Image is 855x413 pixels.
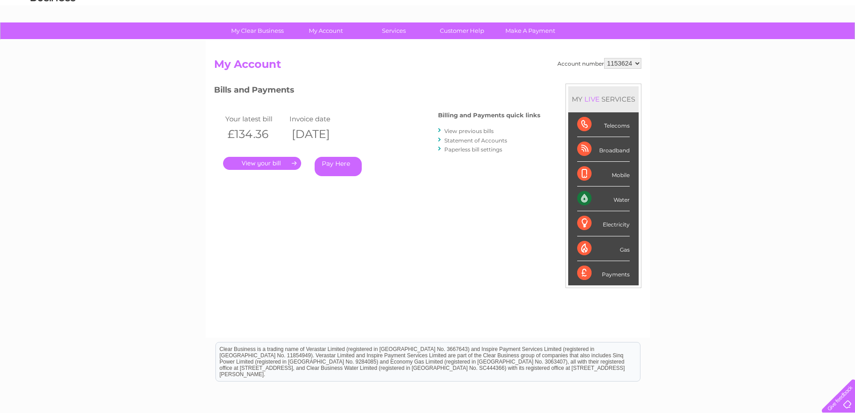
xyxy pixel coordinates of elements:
a: Customer Help [425,22,499,39]
a: Pay Here [315,157,362,176]
a: View previous bills [444,128,494,134]
div: Mobile [577,162,630,187]
h4: Billing and Payments quick links [438,112,540,119]
h3: Bills and Payments [214,84,540,99]
div: Gas [577,236,630,261]
a: Energy [719,38,739,45]
th: [DATE] [287,125,352,143]
td: Your latest bill [223,113,288,125]
a: Telecoms [745,38,772,45]
a: 0333 014 3131 [686,4,748,16]
a: My Account [289,22,363,39]
a: Water [697,38,714,45]
a: Paperless bill settings [444,146,502,153]
div: Water [577,187,630,211]
div: Electricity [577,211,630,236]
div: Account number [557,58,641,69]
a: Services [357,22,431,39]
div: Broadband [577,137,630,162]
div: MY SERVICES [568,86,639,112]
a: Statement of Accounts [444,137,507,144]
div: Clear Business is a trading name of Verastar Limited (registered in [GEOGRAPHIC_DATA] No. 3667643... [216,5,640,44]
div: Telecoms [577,112,630,137]
td: Invoice date [287,113,352,125]
img: logo.png [30,23,76,51]
h2: My Account [214,58,641,75]
div: LIVE [583,95,601,103]
a: . [223,157,301,170]
a: Blog [777,38,790,45]
a: Make A Payment [493,22,567,39]
div: Payments [577,261,630,285]
th: £134.36 [223,125,288,143]
a: Log out [825,38,846,45]
a: Contact [795,38,817,45]
a: My Clear Business [220,22,294,39]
